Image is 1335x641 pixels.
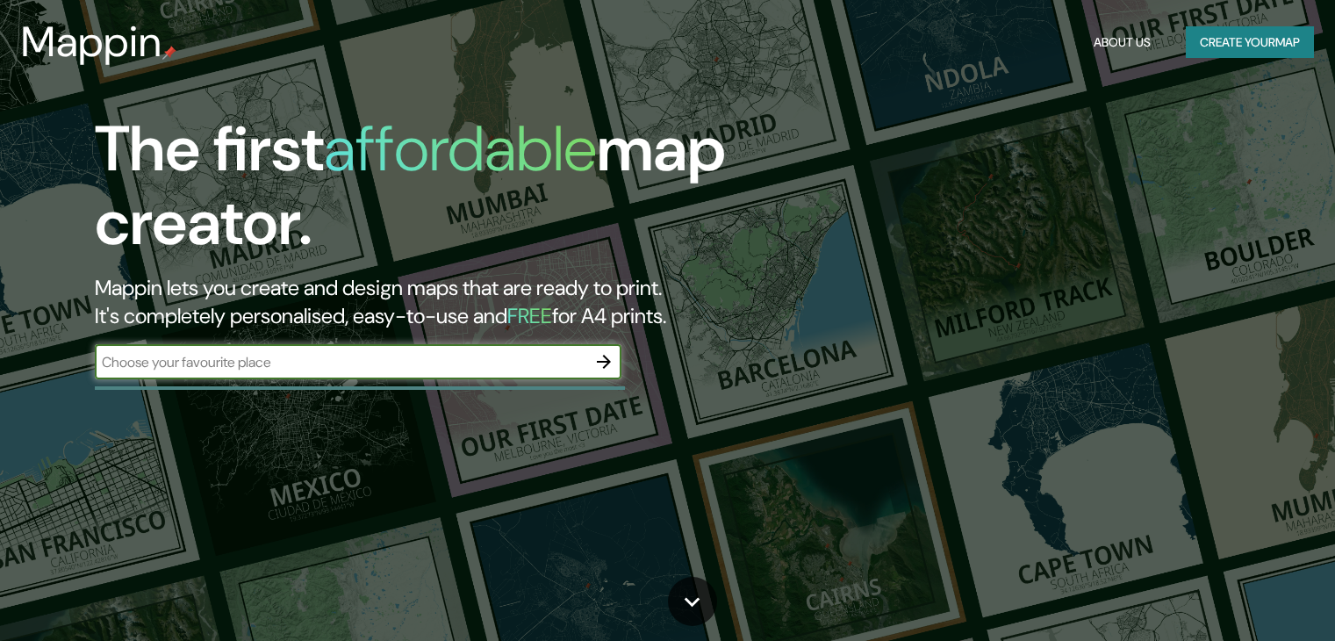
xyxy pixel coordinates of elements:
button: Create yourmap [1186,26,1314,59]
h3: Mappin [21,18,162,67]
h1: affordable [324,108,597,190]
h1: The first map creator. [95,112,763,274]
img: mappin-pin [162,46,176,60]
button: About Us [1087,26,1158,59]
h2: Mappin lets you create and design maps that are ready to print. It's completely personalised, eas... [95,274,763,330]
h5: FREE [507,302,552,329]
input: Choose your favourite place [95,352,586,372]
